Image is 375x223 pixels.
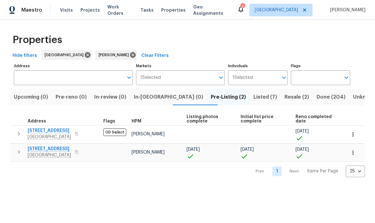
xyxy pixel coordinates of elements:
button: Open [217,73,226,82]
span: Initial list price complete [241,115,285,123]
span: [GEOGRAPHIC_DATA] [45,52,86,58]
label: Flags [291,64,350,68]
label: Address [14,64,133,68]
span: Pre-Listing (2) [211,93,246,101]
span: Clear Filters [141,52,169,60]
span: [PERSON_NAME] [328,7,366,13]
a: Goto page 1 [272,166,282,176]
label: Markets [136,64,225,68]
span: In-[GEOGRAPHIC_DATA] (0) [134,93,203,101]
span: Properties [13,37,62,43]
span: 1 Selected [232,75,253,80]
button: Open [280,73,288,82]
p: Items Per Page [307,168,338,174]
span: Upcoming (0) [14,93,48,101]
span: Address [28,119,46,123]
div: 1 [240,4,245,10]
span: Maestro [21,7,42,13]
span: In-review (0) [94,93,126,101]
span: Properties [161,7,186,13]
div: 25 [346,163,365,179]
span: Reno completed date [296,115,335,123]
span: [PERSON_NAME] [132,150,165,155]
span: Projects [80,7,100,13]
span: Visits [60,7,73,13]
nav: Pagination Navigation [250,166,365,177]
span: Done (204) [317,93,345,101]
span: Listing photos complete [187,115,230,123]
span: Tasks [140,8,154,12]
span: [GEOGRAPHIC_DATA] [255,7,298,13]
button: Open [125,73,133,82]
span: Hide filters [13,52,37,60]
div: [PERSON_NAME] [95,50,137,60]
span: 1 Selected [140,75,161,80]
span: Resale (2) [285,93,309,101]
span: [DATE] [241,147,254,152]
button: Open [342,73,351,82]
span: Listed (7) [253,93,277,101]
span: [PERSON_NAME] [132,132,165,136]
span: [DATE] [187,147,200,152]
span: Geo Assignments [193,4,230,16]
span: Pre-reno (0) [56,93,87,101]
button: Hide filters [10,50,40,62]
span: [PERSON_NAME] [99,52,131,58]
span: [DATE] [296,147,309,152]
div: [GEOGRAPHIC_DATA] [41,50,92,60]
span: HPM [132,119,141,123]
label: Individuals [228,64,287,68]
span: Flags [103,119,115,123]
span: [DATE] [296,129,309,133]
span: OD Select [103,128,126,136]
span: Work Orders [107,4,133,16]
button: Clear Filters [139,50,171,62]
